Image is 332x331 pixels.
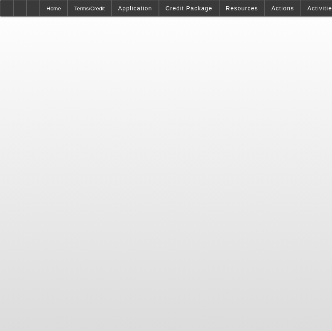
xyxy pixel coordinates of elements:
button: Application [112,0,158,16]
button: Credit Package [159,0,219,16]
span: Credit Package [166,5,212,12]
button: Actions [265,0,300,16]
span: Application [118,5,152,12]
span: Actions [271,5,294,12]
span: Resources [226,5,258,12]
button: Resources [220,0,264,16]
